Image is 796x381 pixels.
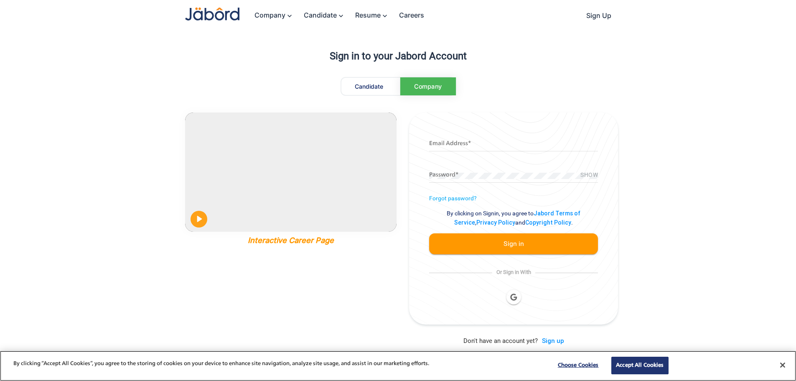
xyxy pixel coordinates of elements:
span: Company [414,83,442,90]
p: By clicking on Signin, you agree to , and . [429,209,598,228]
p: By clicking “Accept All Cookies”, you agree to the storing of cookies on your device to enhance s... [13,360,429,368]
button: Sign in [429,233,598,254]
a: Candidate [341,78,397,95]
span: Or Sign in With [492,269,535,275]
h2: Interactive Career Page [185,236,397,245]
button: Accept All Cookies [611,357,668,374]
mat-icon: keyboard_arrow_down [337,12,347,20]
button: Choose Cookies [552,357,604,374]
mat-icon: keyboard_arrow_down [381,12,391,20]
a: Copyright Policy [525,219,571,226]
span: Sign up [538,337,564,345]
a: Sign Up [578,7,611,24]
a: Resume [347,7,391,25]
mat-icon: keyboard_arrow_down [285,12,295,20]
a: Company [400,77,456,95]
span: Candidate [355,83,383,90]
span: show [580,172,598,179]
button: Play [191,211,207,228]
a: Forgot password? [429,195,477,202]
a: Candidate [295,7,347,25]
span: Sign in [504,240,524,248]
a: Careers [391,7,424,24]
div: Don't have an account yet? [409,329,618,353]
a: Company [246,7,295,25]
button: Close [773,356,792,374]
img: Jabord [185,8,239,20]
a: Privacy Policy [476,219,515,226]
